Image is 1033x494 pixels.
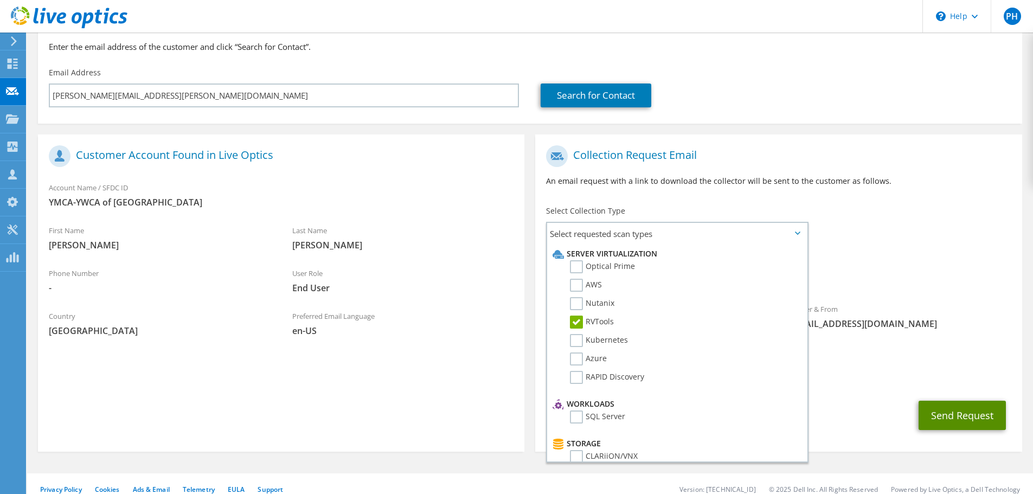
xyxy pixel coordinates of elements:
label: SQL Server [570,410,625,424]
li: Server Virtualization [550,247,801,260]
span: en-US [292,325,514,337]
label: Optical Prime [570,260,635,273]
div: Last Name [281,219,525,256]
a: Search for Contact [541,84,651,107]
li: Workloads [550,397,801,410]
label: Nutanix [570,297,614,310]
div: Sender & From [779,298,1022,335]
label: RAPID Discovery [570,371,644,384]
a: Telemetry [183,485,215,494]
li: Powered by Live Optics, a Dell Technology [891,485,1020,494]
span: End User [292,282,514,294]
div: Requested Collections [535,249,1022,292]
a: Cookies [95,485,120,494]
h1: Collection Request Email [546,145,1005,167]
div: Preferred Email Language [281,305,525,342]
div: Country [38,305,281,342]
a: Support [258,485,283,494]
li: Storage [550,437,801,450]
span: PH [1004,8,1021,25]
label: Select Collection Type [546,206,625,216]
div: User Role [281,262,525,299]
span: [GEOGRAPHIC_DATA] [49,325,271,337]
span: [EMAIL_ADDRESS][DOMAIN_NAME] [790,318,1011,330]
p: An email request with a link to download the collector will be sent to the customer as follows. [546,175,1011,187]
svg: \n [936,11,946,21]
h1: Customer Account Found in Live Optics [49,145,508,167]
button: Send Request [919,401,1006,430]
div: To [535,298,779,347]
label: Kubernetes [570,334,628,347]
li: Version: [TECHNICAL_ID] [679,485,756,494]
h3: Enter the email address of the customer and click “Search for Contact”. [49,41,1011,53]
span: Select requested scan types [547,223,807,245]
span: YMCA-YWCA of [GEOGRAPHIC_DATA] [49,196,514,208]
li: © 2025 Dell Inc. All Rights Reserved [769,485,878,494]
a: Privacy Policy [40,485,82,494]
div: First Name [38,219,281,256]
a: Ads & Email [133,485,170,494]
label: CLARiiON/VNX [570,450,638,463]
div: Phone Number [38,262,281,299]
label: AWS [570,279,602,292]
div: CC & Reply To [535,352,1022,390]
span: - [49,282,271,294]
a: EULA [228,485,245,494]
span: [PERSON_NAME] [49,239,271,251]
label: RVTools [570,316,614,329]
label: Azure [570,352,607,365]
label: Email Address [49,67,101,78]
span: [PERSON_NAME] [292,239,514,251]
div: Account Name / SFDC ID [38,176,524,214]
